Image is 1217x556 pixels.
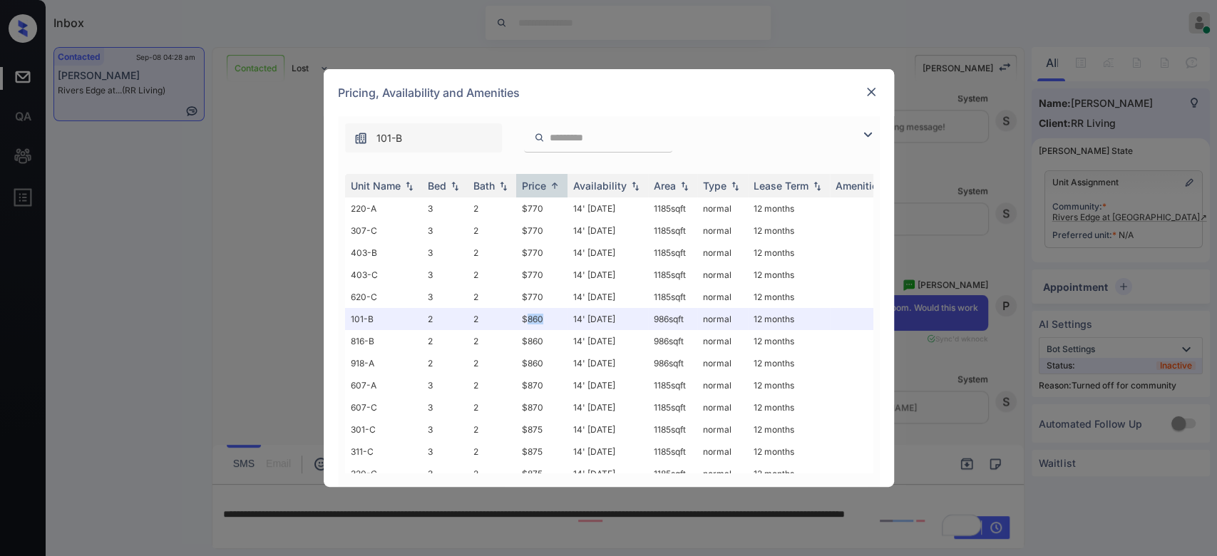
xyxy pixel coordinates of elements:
[422,374,468,396] td: 3
[573,180,627,192] div: Availability
[697,242,748,264] td: normal
[697,374,748,396] td: normal
[428,180,446,192] div: Bed
[468,242,516,264] td: 2
[677,181,692,191] img: sorting
[859,126,876,143] img: icon-zuma
[836,180,883,192] div: Amenities
[648,220,697,242] td: 1185 sqft
[534,131,545,144] img: icon-zuma
[468,463,516,485] td: 2
[697,197,748,220] td: normal
[748,264,830,286] td: 12 months
[748,374,830,396] td: 12 months
[568,264,648,286] td: 14' [DATE]
[648,330,697,352] td: 986 sqft
[697,330,748,352] td: normal
[697,396,748,418] td: normal
[748,308,830,330] td: 12 months
[568,463,648,485] td: 14' [DATE]
[516,220,568,242] td: $770
[568,374,648,396] td: 14' [DATE]
[748,352,830,374] td: 12 months
[697,441,748,463] td: normal
[468,441,516,463] td: 2
[810,181,824,191] img: sorting
[468,418,516,441] td: 2
[697,220,748,242] td: normal
[354,131,368,145] img: icon-zuma
[516,330,568,352] td: $860
[697,463,748,485] td: normal
[496,181,510,191] img: sorting
[568,441,648,463] td: 14' [DATE]
[516,463,568,485] td: $875
[568,352,648,374] td: 14' [DATE]
[568,396,648,418] td: 14' [DATE]
[748,396,830,418] td: 12 months
[648,396,697,418] td: 1185 sqft
[697,286,748,308] td: normal
[345,441,422,463] td: 311-C
[516,352,568,374] td: $860
[345,330,422,352] td: 816-B
[345,264,422,286] td: 403-C
[516,441,568,463] td: $875
[516,264,568,286] td: $770
[648,463,697,485] td: 1185 sqft
[422,197,468,220] td: 3
[648,264,697,286] td: 1185 sqft
[422,441,468,463] td: 3
[648,197,697,220] td: 1185 sqft
[522,180,546,192] div: Price
[516,418,568,441] td: $875
[324,69,894,116] div: Pricing, Availability and Amenities
[468,374,516,396] td: 2
[748,330,830,352] td: 12 months
[648,418,697,441] td: 1185 sqft
[448,181,462,191] img: sorting
[473,180,495,192] div: Bath
[516,308,568,330] td: $860
[568,242,648,264] td: 14' [DATE]
[345,352,422,374] td: 918-A
[654,180,676,192] div: Area
[648,441,697,463] td: 1185 sqft
[468,286,516,308] td: 2
[468,330,516,352] td: 2
[468,220,516,242] td: 2
[748,220,830,242] td: 12 months
[422,220,468,242] td: 3
[402,181,416,191] img: sorting
[345,197,422,220] td: 220-A
[516,286,568,308] td: $770
[697,264,748,286] td: normal
[864,85,878,99] img: close
[748,441,830,463] td: 12 months
[345,220,422,242] td: 307-C
[748,418,830,441] td: 12 months
[697,418,748,441] td: normal
[468,396,516,418] td: 2
[468,308,516,330] td: 2
[422,352,468,374] td: 2
[648,308,697,330] td: 986 sqft
[422,396,468,418] td: 3
[351,180,401,192] div: Unit Name
[516,396,568,418] td: $870
[516,374,568,396] td: $870
[568,418,648,441] td: 14' [DATE]
[748,197,830,220] td: 12 months
[345,286,422,308] td: 620-C
[648,374,697,396] td: 1185 sqft
[754,180,808,192] div: Lease Term
[468,264,516,286] td: 2
[468,197,516,220] td: 2
[748,242,830,264] td: 12 months
[648,352,697,374] td: 986 sqft
[422,242,468,264] td: 3
[648,286,697,308] td: 1185 sqft
[345,242,422,264] td: 403-B
[422,308,468,330] td: 2
[703,180,726,192] div: Type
